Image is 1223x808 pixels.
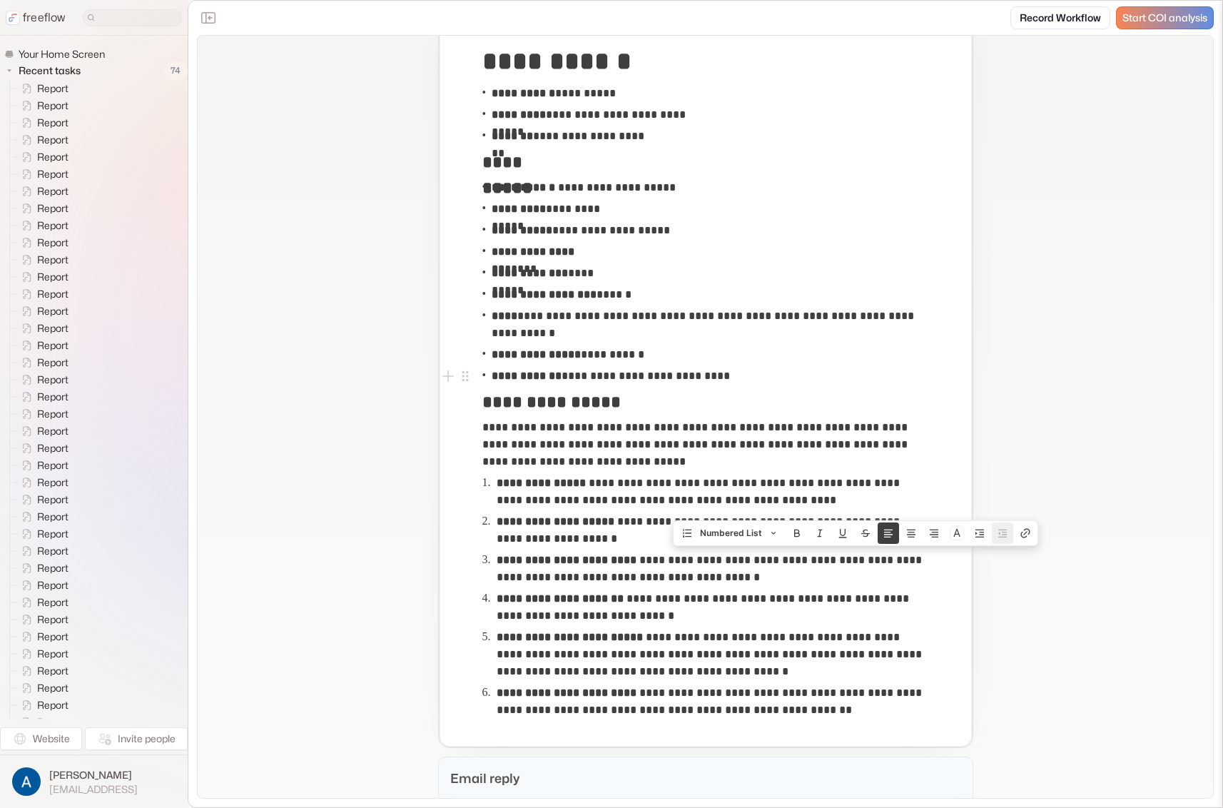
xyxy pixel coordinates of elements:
[10,337,74,354] a: Report
[34,647,73,661] span: Report
[10,286,74,303] a: Report
[4,47,111,61] a: Your Home Screen
[34,612,73,627] span: Report
[10,440,74,457] a: Report
[10,457,74,474] a: Report
[786,522,808,544] button: Bold
[49,783,138,796] span: [EMAIL_ADDRESS]
[34,116,73,130] span: Report
[10,423,74,440] a: Report
[34,715,73,729] span: Report
[12,767,41,796] img: profile
[34,201,73,216] span: Report
[10,268,74,286] a: Report
[34,236,73,250] span: Report
[832,522,853,544] button: Underline
[49,768,138,782] span: [PERSON_NAME]
[10,474,74,491] a: Report
[85,727,188,750] button: Invite people
[34,287,73,301] span: Report
[34,133,73,147] span: Report
[4,62,86,79] button: Recent tasks
[946,522,968,544] button: Colors
[34,338,73,353] span: Report
[6,9,66,26] a: freeflow
[163,61,188,80] span: 74
[34,167,73,181] span: Report
[16,64,85,78] span: Recent tasks
[34,253,73,267] span: Report
[34,493,73,507] span: Report
[10,97,74,114] a: Report
[10,662,74,680] a: Report
[10,577,74,594] a: Report
[34,270,73,284] span: Report
[10,114,74,131] a: Report
[440,368,457,385] button: Add block
[10,525,74,542] a: Report
[10,354,74,371] a: Report
[10,560,74,577] a: Report
[34,630,73,644] span: Report
[34,373,73,387] span: Report
[10,508,74,525] a: Report
[34,99,73,113] span: Report
[10,611,74,628] a: Report
[34,664,73,678] span: Report
[10,234,74,251] a: Report
[34,458,73,473] span: Report
[34,441,73,455] span: Report
[34,321,73,335] span: Report
[10,388,74,405] a: Report
[1015,522,1036,544] button: Create link
[34,527,73,541] span: Report
[10,371,74,388] a: Report
[34,544,73,558] span: Report
[34,595,73,610] span: Report
[34,407,73,421] span: Report
[34,698,73,712] span: Report
[10,542,74,560] a: Report
[10,628,74,645] a: Report
[34,475,73,490] span: Report
[10,183,74,200] a: Report
[10,217,74,234] a: Report
[923,522,945,544] button: Align text right
[10,131,74,148] a: Report
[10,405,74,423] a: Report
[10,714,74,731] a: Report
[16,47,109,61] span: Your Home Screen
[675,522,785,544] button: Numbered List
[10,645,74,662] a: Report
[457,368,474,385] button: Open block menu
[992,522,1013,544] button: Unnest block
[34,424,73,438] span: Report
[34,681,73,695] span: Report
[10,251,74,268] a: Report
[10,80,74,97] a: Report
[10,491,74,508] a: Report
[10,680,74,697] a: Report
[10,166,74,183] a: Report
[700,522,762,544] span: Numbered List
[10,594,74,611] a: Report
[34,578,73,592] span: Report
[34,355,73,370] span: Report
[1116,6,1214,29] a: Start COI analysis
[9,764,179,799] button: [PERSON_NAME][EMAIL_ADDRESS]
[34,510,73,524] span: Report
[450,769,961,788] p: Email reply
[34,561,73,575] span: Report
[900,522,922,544] button: Align text center
[34,390,73,404] span: Report
[10,320,74,337] a: Report
[1010,6,1110,29] a: Record Workflow
[197,6,220,29] button: Close the sidebar
[878,522,899,544] button: Align text left
[855,522,876,544] button: Strike
[809,522,831,544] button: Italic
[34,304,73,318] span: Report
[10,148,74,166] a: Report
[10,303,74,320] a: Report
[10,697,74,714] a: Report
